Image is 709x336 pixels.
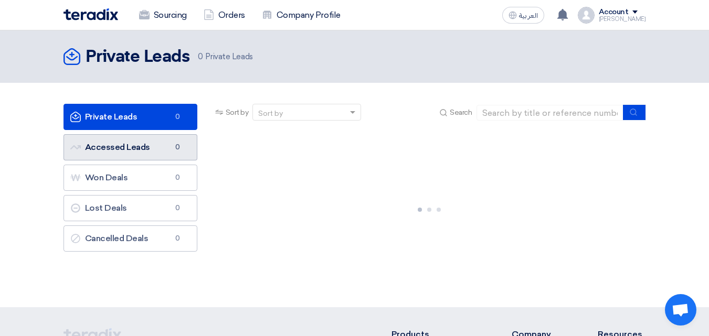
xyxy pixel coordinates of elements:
span: 0 [172,233,184,244]
button: العربية [502,7,544,24]
span: 0 [198,52,203,61]
span: 0 [172,203,184,213]
span: Private Leads [198,51,252,63]
div: Account [599,8,629,17]
a: Private Leads0 [64,104,197,130]
a: Sourcing [131,4,195,27]
div: Open chat [665,294,696,326]
span: Sort by [226,107,249,118]
a: Cancelled Deals0 [64,225,197,252]
img: Teradix logo [64,8,118,20]
a: Company Profile [253,4,349,27]
a: Orders [195,4,253,27]
span: Search [450,107,472,118]
div: Sort by [258,108,283,119]
input: Search by title or reference number [477,105,623,121]
img: profile_test.png [578,7,595,24]
span: 0 [172,112,184,122]
span: 0 [172,172,184,183]
a: Accessed Leads0 [64,134,197,160]
a: Lost Deals0 [64,195,197,221]
a: Won Deals0 [64,165,197,191]
h2: Private Leads [86,47,190,68]
span: 0 [172,142,184,153]
span: العربية [519,12,538,19]
div: [PERSON_NAME] [599,16,646,22]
